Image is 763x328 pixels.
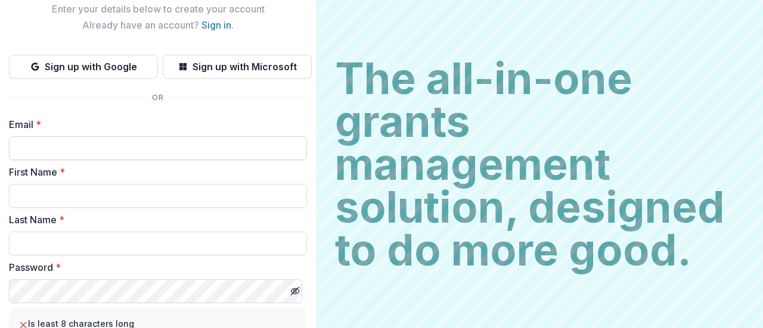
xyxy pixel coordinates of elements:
[9,117,300,132] label: Email
[163,55,312,79] button: Sign up with Microsoft
[9,213,300,227] label: Last Name
[9,165,300,179] label: First Name
[201,19,231,31] a: Sign in
[9,55,158,79] button: Sign up with Google
[9,260,300,274] label: Password
[9,20,307,31] h2: Already have an account? .
[9,4,307,15] h2: Enter your details below to create your account
[286,282,305,301] button: Toggle password visibility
